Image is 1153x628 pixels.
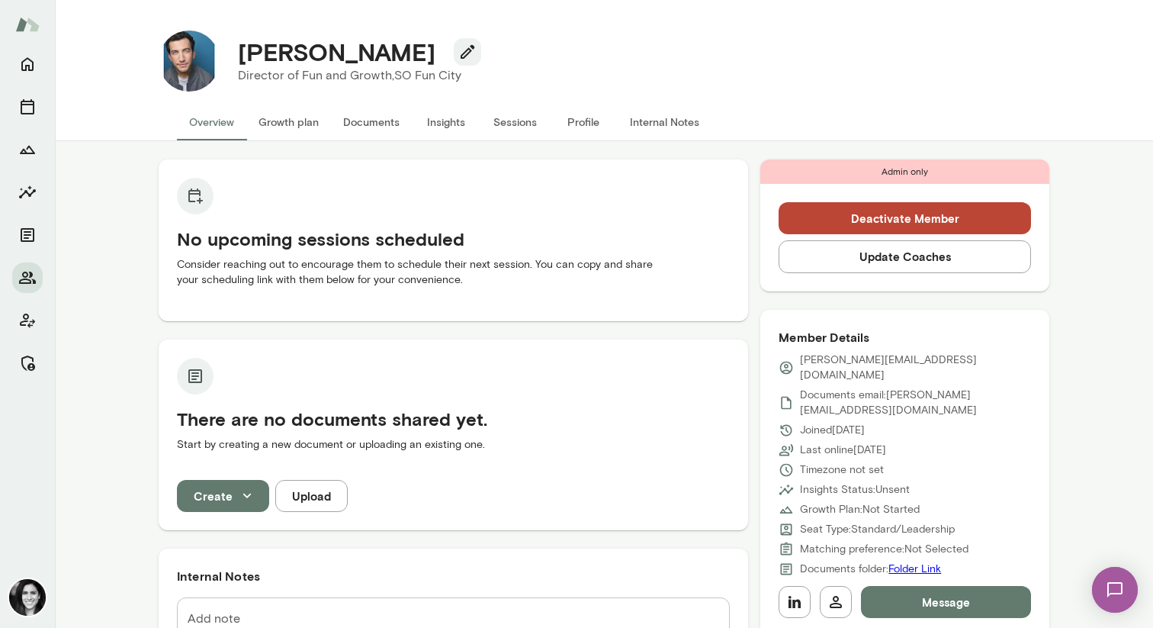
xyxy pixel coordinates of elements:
p: Joined [DATE] [800,423,865,438]
div: Admin only [760,159,1049,184]
button: Growth Plan [12,134,43,165]
p: Growth Plan: Not Started [800,502,920,517]
button: Create [177,480,269,512]
p: Consider reaching out to encourage them to schedule their next session. You can copy and share yo... [177,257,730,288]
h6: Member Details [779,328,1031,346]
button: Documents [12,220,43,250]
button: Internal Notes [618,104,711,140]
button: Update Coaches [779,240,1031,272]
p: Insights Status: Unsent [800,482,910,498]
button: Deactivate Member [779,202,1031,234]
button: Home [12,49,43,79]
button: Manage [12,348,43,378]
p: Timezone not set [800,462,884,478]
p: Documents folder: [800,562,941,577]
p: [PERSON_NAME][EMAIL_ADDRESS][DOMAIN_NAME] [800,353,1031,383]
button: Insights [12,177,43,208]
p: Matching preference: Not Selected [800,542,968,557]
img: Harrison Chad [159,31,220,92]
button: Upload [275,480,348,512]
button: Sessions [12,92,43,122]
button: Message [861,586,1031,618]
button: Documents [331,104,412,140]
img: Jamie Albers [9,579,46,616]
h6: Internal Notes [177,567,730,585]
button: Growth plan [246,104,331,140]
button: Members [12,262,43,293]
button: Client app [12,305,43,336]
p: Last online [DATE] [800,443,886,458]
img: Mento [15,10,40,39]
button: Insights [412,104,480,140]
h5: No upcoming sessions scheduled [177,227,730,251]
p: Documents email: [PERSON_NAME][EMAIL_ADDRESS][DOMAIN_NAME] [800,388,1031,418]
button: Profile [549,104,618,140]
button: Overview [177,104,246,140]
p: Start by creating a new document or uploading an existing one. [177,437,730,452]
p: Director of Fun and Growth, SO Fun City [238,66,469,85]
h4: [PERSON_NAME] [238,37,435,66]
p: Seat Type: Standard/Leadership [800,522,955,537]
button: Sessions [480,104,549,140]
h5: There are no documents shared yet. [177,407,730,431]
a: Folder Link [888,562,941,575]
